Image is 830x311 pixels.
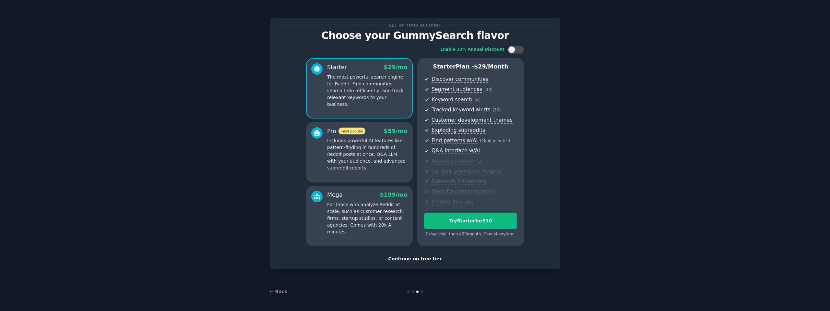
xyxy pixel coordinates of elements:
[432,158,482,165] span: Advanced search UI
[277,30,553,41] p: Choose your GummySearch flavor
[424,213,517,229] button: TryStarterfor$10
[380,192,408,198] span: $ 199 /mo
[327,74,408,108] p: The most powerful search engine for Reddit. Find communities, search them efficiently, and track ...
[432,76,488,83] span: Discover communities
[432,199,473,205] span: Product Reviews
[424,63,517,71] p: Starter Plan -
[474,98,481,102] span: ( ∞ )
[327,201,408,235] p: For those who analyze Reddit at scale, such as customer research firms, startup studios, or conte...
[432,178,486,185] span: Subreddit influencers
[327,191,343,199] div: Mega
[492,108,501,112] span: ( 10 )
[480,139,510,143] span: ( 2k AI minutes )
[270,289,287,294] a: ← Back
[432,96,472,103] span: Keyword search
[432,168,501,175] span: Content promotion insights
[432,106,490,113] span: Tracked keyword alerts
[424,218,517,224] div: Try Starter for $10
[474,63,508,70] span: $ 29 /month
[432,137,478,144] span: Find patterns w/AI
[327,63,347,71] div: Starter
[440,47,504,53] div: Enable 33% Annual Discount
[432,188,496,195] span: Slack/Discord integration
[432,147,480,154] span: Q&A interface w/AI
[327,127,365,135] div: Pro
[384,128,408,134] span: $ 59 /mo
[388,22,443,29] span: Set up your account
[327,137,408,171] p: Includes powerful AI features like pattern-finding in hundreds of Reddit posts at once, Q&A LLM w...
[432,117,513,124] span: Customer development themes
[277,255,553,262] div: Continue on free tier
[384,64,408,70] span: $ 29 /mo
[432,86,482,93] span: Segment audiences
[484,87,492,92] span: ( 10 )
[424,231,517,237] div: 7 days trial, then $ 29 /month . Cancel anytime.
[338,128,366,134] span: most popular
[432,127,485,134] span: Exploding subreddits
